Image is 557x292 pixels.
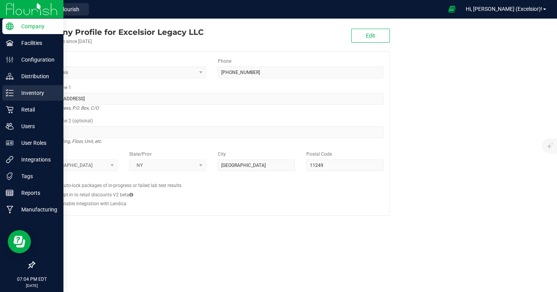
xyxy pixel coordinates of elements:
inline-svg: Integrations [6,156,14,163]
p: Company [14,22,60,31]
inline-svg: Retail [6,106,14,113]
span: Edit [366,33,375,39]
span: Hi, [PERSON_NAME] (Excelsior)! [466,6,542,12]
h2: Configs [41,177,383,182]
p: Distribution [14,72,60,81]
label: Opt in to retail discounts V2 beta [61,191,133,198]
label: Auto-lock packages of in-progress or failed lab test results [61,182,181,189]
label: State/Prov [129,151,152,158]
input: City [218,160,295,171]
p: Facilities [14,38,60,48]
label: Phone [218,58,231,65]
i: Suite, Building, Floor, Unit, etc. [41,137,102,146]
p: Tags [14,172,60,181]
p: Users [14,122,60,131]
inline-svg: Manufacturing [6,206,14,213]
label: Postal Code [306,151,332,158]
inline-svg: Tags [6,172,14,180]
p: Integrations [14,155,60,164]
inline-svg: User Roles [6,139,14,147]
input: Suite, Building, Unit, etc. [41,126,383,138]
inline-svg: Facilities [6,39,14,47]
input: Postal Code [306,160,383,171]
button: Edit [351,29,390,43]
inline-svg: Inventory [6,89,14,97]
span: Open Ecommerce Menu [443,2,461,17]
label: Address Line 2 (optional) [41,117,93,124]
label: City [218,151,226,158]
p: User Roles [14,138,60,148]
i: Street address, P.O. Box, C/O [41,103,99,113]
p: Configuration [14,55,60,64]
p: [DATE] [3,283,60,289]
inline-svg: Reports [6,189,14,197]
input: Address [41,93,383,105]
p: Reports [14,188,60,198]
input: (123) 456-7890 [218,67,383,78]
p: Inventory [14,88,60,98]
iframe: Resource center [8,230,31,253]
inline-svg: Configuration [6,56,14,64]
inline-svg: Users [6,122,14,130]
div: Excelsior Legacy LLC [34,26,203,38]
div: Account active since [DATE] [34,38,203,45]
p: 07:04 PM EDT [3,276,60,283]
inline-svg: Distribution [6,72,14,80]
p: Retail [14,105,60,114]
p: Manufacturing [14,205,60,214]
inline-svg: Company [6,22,14,30]
label: Enable integration with Lendica [61,200,126,207]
